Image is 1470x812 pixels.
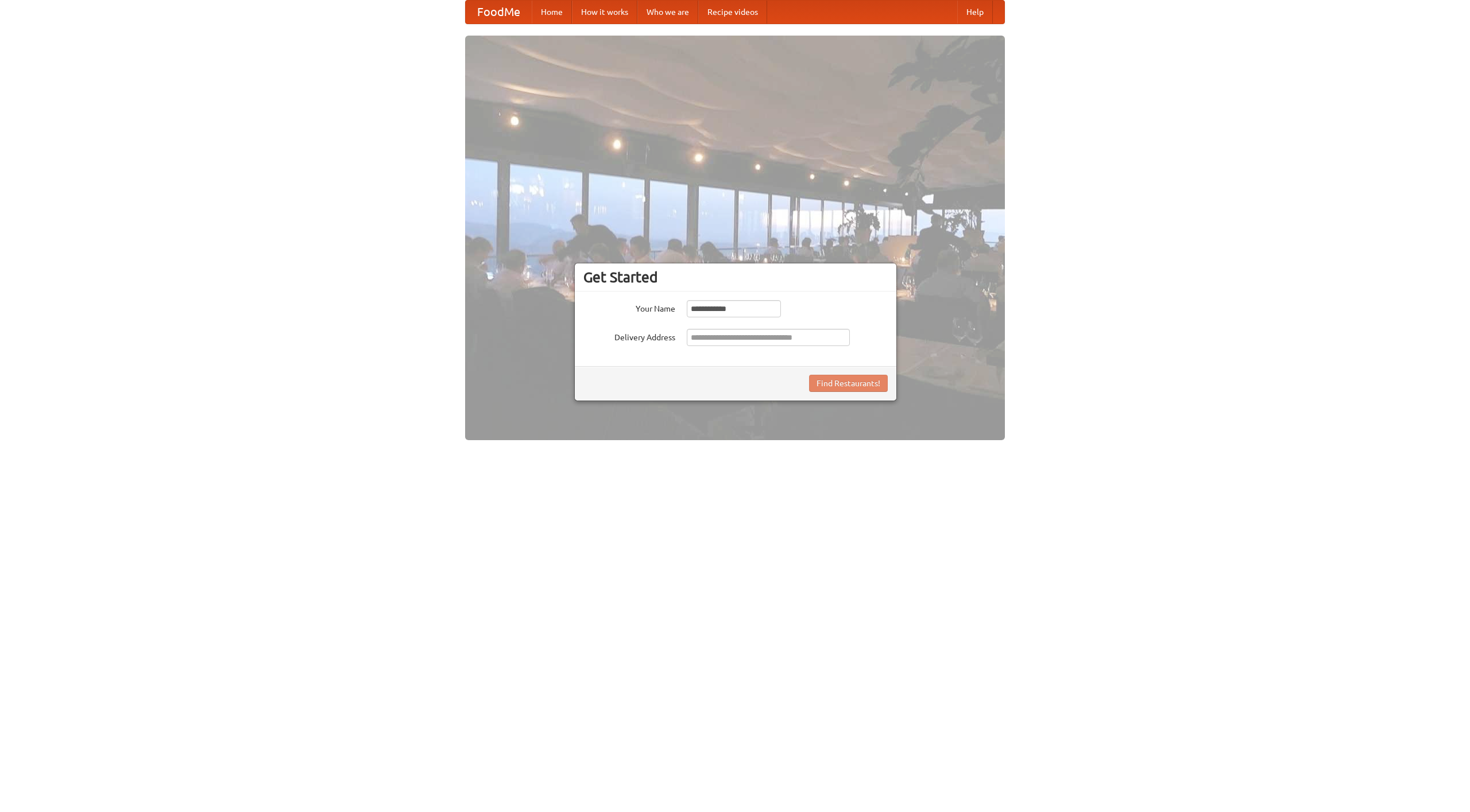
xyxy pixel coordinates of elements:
button: Find Restaurants! [809,375,888,392]
a: FoodMe [466,1,532,24]
label: Delivery Address [583,329,675,343]
label: Your Name [583,300,675,314]
a: How it works [572,1,637,24]
a: Home [532,1,572,24]
a: Help [957,1,993,24]
a: Who we are [637,1,698,24]
h3: Get Started [583,269,888,286]
a: Recipe videos [698,1,767,24]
